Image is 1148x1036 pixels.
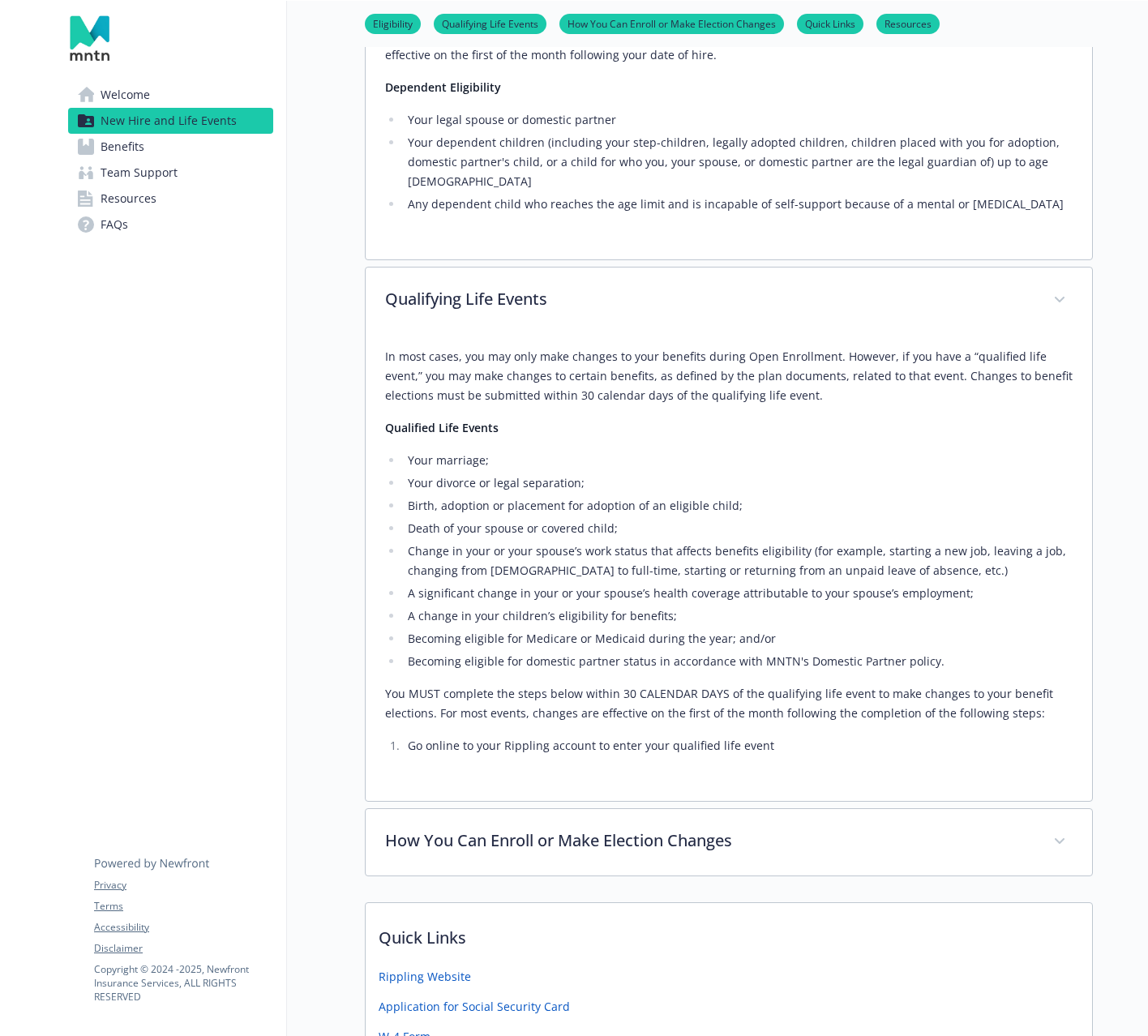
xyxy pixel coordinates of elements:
a: Application for Social Security Card [379,998,570,1015]
div: Qualifying Life Events [366,334,1092,801]
li: Becoming eligible for domestic partner status in accordance with MNTN's Domestic Partner policy. ​ [403,652,1073,671]
a: Disclaimer [94,941,272,956]
li: Your legal spouse or domestic partner​ [403,110,1073,130]
span: Resources [101,186,156,212]
a: How You Can Enroll or Make Election Changes [559,15,784,31]
li: Your marriage;​ [403,451,1073,470]
p: In most cases, you may only make changes to your benefits during Open Enrollment. However, if you... [385,347,1073,405]
li: Your dependent children (including your step-children, legally adopted children, children placed ... [403,133,1073,191]
li: Birth, adoption or placement for adoption of an eligible child;​ [403,496,1073,516]
a: Accessibility [94,920,272,935]
p: Copyright © 2024 - 2025 , Newfront Insurance Services, ALL RIGHTS RESERVED [94,962,272,1004]
a: Rippling Website [379,968,471,985]
div: Qualifying Life Events [366,268,1092,334]
a: Welcome [68,82,273,108]
span: Team Support [101,160,178,186]
li: Your divorce or legal separation;​ [403,473,1073,493]
li: A change in your children’s eligibility for benefits;​ [403,606,1073,626]
p: You MUST complete the steps below within 30 CALENDAR DAYS of the qualifying life event to make ch... [385,684,1073,723]
p: How You Can Enroll or Make Election Changes [385,828,1034,853]
li: Any dependent child who reaches the age limit and is incapable of self-support because of a menta... [403,195,1073,214]
li: Death of your spouse or covered child;​ [403,519,1073,538]
a: Team Support [68,160,273,186]
li: Go online to your Rippling account to enter your qualified life event [403,736,1073,756]
div: How You Can Enroll or Make Election Changes [366,809,1092,875]
p: Quick Links [366,903,1092,963]
span: Welcome [101,82,150,108]
li: Becoming eligible for Medicare or Medicaid during the year; and/or​ [403,629,1073,649]
span: FAQs [101,212,128,238]
a: Quick Links [797,15,863,31]
li: A significant change in your or your spouse’s health coverage attributable to your spouse’s emplo... [403,584,1073,603]
a: Eligibility [365,15,421,31]
a: Benefits [68,134,273,160]
a: FAQs [68,212,273,238]
p: Qualifying Life Events [385,287,1034,311]
a: Resources [68,186,273,212]
a: New Hire and Life Events [68,108,273,134]
span: New Hire and Life Events [101,108,237,134]
span: Benefits [101,134,144,160]
a: Privacy [94,878,272,893]
a: Resources [876,15,940,31]
a: Terms [94,899,272,914]
li: Change in your or your spouse’s work status that affects benefits eligibility (for example, start... [403,542,1073,580]
a: Qualifying Life Events [434,15,546,31]
strong: Dependent Eligibility​ [385,79,501,95]
strong: Qualified Life Events​ [385,420,499,435]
